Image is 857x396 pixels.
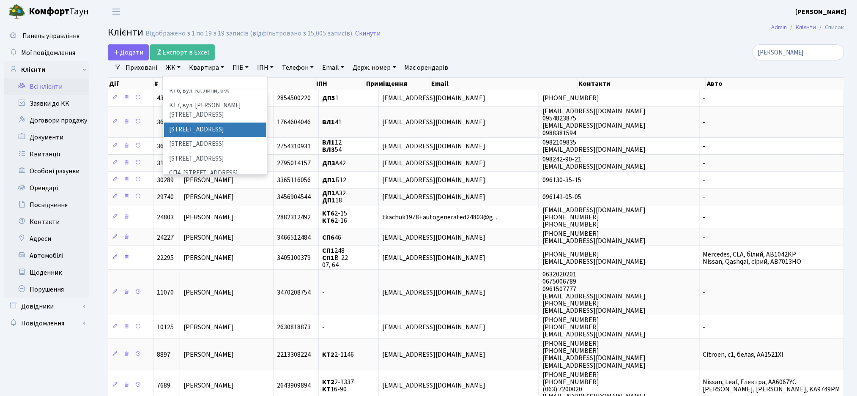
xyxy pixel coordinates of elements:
[4,213,89,230] a: Контакти
[277,381,311,390] span: 2643909894
[430,78,578,90] th: Email
[322,145,335,154] b: ВЛ3
[382,158,485,168] span: [EMAIL_ADDRESS][DOMAIN_NAME]
[106,5,127,19] button: Переключити навігацію
[277,117,311,127] span: 1764604046
[277,93,311,103] span: 2854500220
[153,78,183,90] th: #
[183,192,234,202] span: [PERSON_NAME]
[753,44,844,60] input: Пошук...
[382,233,485,242] span: [EMAIL_ADDRESS][DOMAIN_NAME]
[277,233,311,242] span: 3466512484
[183,253,234,262] span: [PERSON_NAME]
[319,60,348,75] a: Email
[164,123,266,137] li: [STREET_ADDRESS]
[322,196,335,205] b: ДП1
[322,138,342,154] span: 12 54
[772,23,787,32] a: Admin
[157,350,170,359] span: 8897
[4,298,89,315] a: Довідники
[4,78,89,95] a: Всі клієнти
[183,381,234,390] span: [PERSON_NAME]
[542,339,646,370] span: [PHONE_NUMBER] [PHONE_NUMBER] [EMAIL_ADDRESS][DOMAIN_NAME] [EMAIL_ADDRESS][DOMAIN_NAME]
[277,350,311,359] span: 2213308224
[277,213,311,222] span: 2882312492
[365,78,430,90] th: Приміщення
[183,213,234,222] span: [PERSON_NAME]
[4,27,89,44] a: Панель управління
[164,98,266,123] li: КТ7, вул. [PERSON_NAME][STREET_ADDRESS]
[796,7,847,16] b: [PERSON_NAME]
[703,250,802,266] span: Mercedes, CLA, білий, AB1042KP Nissan, Qashqai, сірий, AB7013HO
[145,30,353,38] div: Відображено з 1 по 19 з 19 записів (відфільтровано з 15,005 записів).
[4,44,89,61] a: Мої повідомлення
[382,350,485,359] span: [EMAIL_ADDRESS][DOMAIN_NAME]
[4,129,89,146] a: Документи
[542,250,646,266] span: [PHONE_NUMBER] [EMAIL_ADDRESS][DOMAIN_NAME]
[578,78,706,90] th: Контакти
[8,3,25,20] img: logo.png
[21,48,75,57] span: Мої повідомлення
[29,5,69,18] b: Комфорт
[542,205,646,229] span: [EMAIL_ADDRESS][DOMAIN_NAME] [PHONE_NUMBER] [PHONE_NUMBER]
[157,381,170,390] span: 7689
[382,381,485,390] span: [EMAIL_ADDRESS][DOMAIN_NAME]
[322,216,334,225] b: КТ6
[108,44,149,60] a: Додати
[157,142,174,151] span: 36049
[29,5,89,19] span: Таун
[108,25,143,40] span: Клієнти
[322,93,339,103] span: 1
[183,175,234,185] span: [PERSON_NAME]
[277,175,311,185] span: 3365116056
[164,166,266,181] li: СП4, [STREET_ADDRESS]
[322,175,335,185] b: ДП1
[157,93,174,103] span: 43792
[322,350,354,359] span: 2-1146
[183,288,234,297] span: [PERSON_NAME]
[4,112,89,129] a: Договори продажу
[322,246,348,270] span: 248 В-22 07, 64
[322,188,346,205] span: А32 18
[322,209,347,225] span: 2-15 2-16
[322,158,346,168] span: А42
[349,60,399,75] a: Держ. номер
[703,142,706,151] span: -
[322,117,335,127] b: ВЛ1
[322,350,334,359] b: КТ2
[277,288,311,297] span: 3470208754
[542,155,646,171] span: 098242-90-21 [EMAIL_ADDRESS][DOMAIN_NAME]
[4,180,89,197] a: Орендарі
[382,213,500,222] span: tkachuk1978+autogenerated24803@g…
[796,23,816,32] a: Клієнти
[157,233,174,242] span: 24227
[703,93,706,103] span: -
[277,192,311,202] span: 3456904544
[322,233,334,242] b: СП6
[4,197,89,213] a: Посвідчення
[542,192,581,202] span: 096141-05-05
[150,44,215,60] a: Експорт в Excel
[315,78,365,90] th: ІПН
[382,117,485,127] span: [EMAIL_ADDRESS][DOMAIN_NAME]
[4,163,89,180] a: Особові рахунки
[703,175,706,185] span: -
[157,175,174,185] span: 30289
[796,7,847,17] a: [PERSON_NAME]
[4,95,89,112] a: Заявки до КК
[4,61,89,78] a: Клієнти
[157,322,174,332] span: 10125
[382,322,485,332] span: [EMAIL_ADDRESS][DOMAIN_NAME]
[157,192,174,202] span: 29740
[322,209,334,218] b: КТ6
[157,213,174,222] span: 24803
[542,138,646,154] span: 0982109835 [EMAIL_ADDRESS][DOMAIN_NAME]
[322,93,335,103] b: ДП5
[703,322,706,332] span: -
[322,117,342,127] span: 41
[322,377,354,394] span: 2-1337 16-90
[277,253,311,262] span: 3405100379
[183,350,234,359] span: [PERSON_NAME]
[542,315,646,339] span: [PHONE_NUMBER] [PHONE_NUMBER] [EMAIL_ADDRESS][DOMAIN_NAME]
[401,60,452,75] a: Має орендарів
